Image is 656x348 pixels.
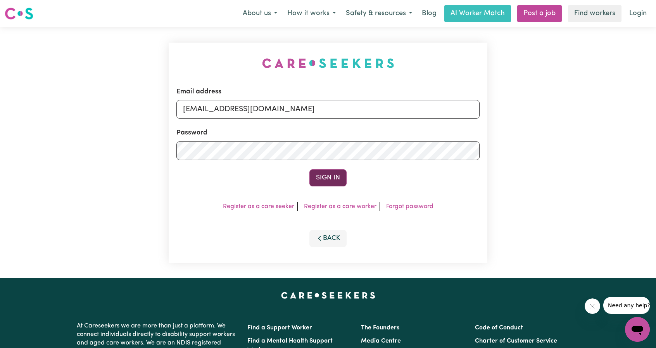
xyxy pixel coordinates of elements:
[176,128,207,138] label: Password
[282,5,341,22] button: How it works
[625,317,650,342] iframe: Button to launch messaging window
[309,169,347,186] button: Sign In
[176,100,480,119] input: Email address
[223,203,294,210] a: Register as a care seeker
[585,298,600,314] iframe: Close message
[475,338,557,344] a: Charter of Customer Service
[176,87,221,97] label: Email address
[5,5,33,22] a: Careseekers logo
[281,292,375,298] a: Careseekers home page
[304,203,376,210] a: Register as a care worker
[568,5,621,22] a: Find workers
[5,5,47,12] span: Need any help?
[603,297,650,314] iframe: Message from company
[247,325,312,331] a: Find a Support Worker
[361,325,399,331] a: The Founders
[417,5,441,22] a: Blog
[341,5,417,22] button: Safety & resources
[238,5,282,22] button: About us
[444,5,511,22] a: AI Worker Match
[386,203,433,210] a: Forgot password
[475,325,523,331] a: Code of Conduct
[625,5,651,22] a: Login
[309,230,347,247] button: Back
[517,5,562,22] a: Post a job
[5,7,33,21] img: Careseekers logo
[361,338,401,344] a: Media Centre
